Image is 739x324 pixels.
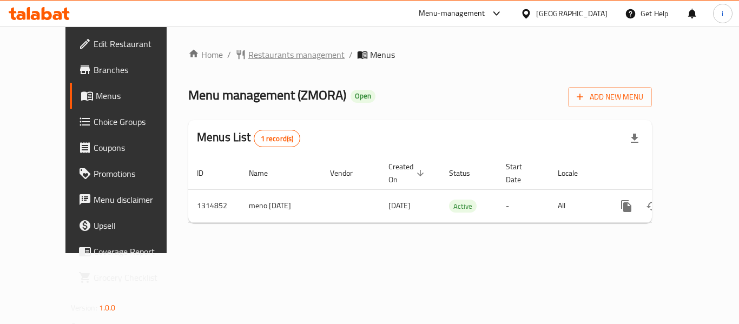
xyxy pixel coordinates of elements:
[722,8,723,19] span: i
[536,8,608,19] div: [GEOGRAPHIC_DATA]
[248,48,345,61] span: Restaurants management
[94,37,180,50] span: Edit Restaurant
[449,167,484,180] span: Status
[70,161,189,187] a: Promotions
[558,167,592,180] span: Locale
[70,83,189,109] a: Menus
[506,160,536,186] span: Start Date
[330,167,367,180] span: Vendor
[227,48,231,61] li: /
[70,187,189,213] a: Menu disclaimer
[99,301,116,315] span: 1.0.0
[94,115,180,128] span: Choice Groups
[549,189,605,222] td: All
[188,48,652,61] nav: breadcrumb
[622,125,648,151] div: Export file
[197,129,300,147] h2: Menus List
[70,265,189,290] a: Grocery Checklist
[370,48,395,61] span: Menus
[605,157,726,190] th: Actions
[351,90,375,103] div: Open
[449,200,477,213] span: Active
[188,83,346,107] span: Menu management ( ZMORA )
[94,219,180,232] span: Upsell
[240,189,321,222] td: meno [DATE]
[351,91,375,101] span: Open
[94,245,180,258] span: Coverage Report
[70,239,189,265] a: Coverage Report
[639,193,665,219] button: Change Status
[94,63,180,76] span: Branches
[388,199,411,213] span: [DATE]
[71,301,97,315] span: Version:
[388,160,427,186] span: Created On
[419,7,485,20] div: Menu-management
[70,109,189,135] a: Choice Groups
[94,193,180,206] span: Menu disclaimer
[249,167,282,180] span: Name
[254,130,301,147] div: Total records count
[94,141,180,154] span: Coupons
[70,213,189,239] a: Upsell
[349,48,353,61] li: /
[577,90,643,104] span: Add New Menu
[94,167,180,180] span: Promotions
[70,57,189,83] a: Branches
[235,48,345,61] a: Restaurants management
[96,89,180,102] span: Menus
[197,167,217,180] span: ID
[568,87,652,107] button: Add New Menu
[94,271,180,284] span: Grocery Checklist
[497,189,549,222] td: -
[188,157,726,223] table: enhanced table
[188,189,240,222] td: 1314852
[188,48,223,61] a: Home
[254,134,300,144] span: 1 record(s)
[70,135,189,161] a: Coupons
[613,193,639,219] button: more
[70,31,189,57] a: Edit Restaurant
